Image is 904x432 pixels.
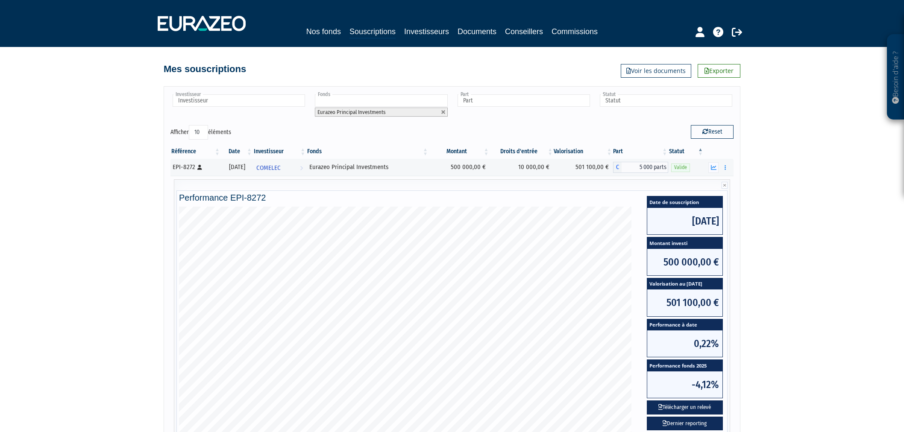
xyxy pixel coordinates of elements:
th: Valorisation: activer pour trier la colonne par ordre croissant [554,144,613,159]
th: Part: activer pour trier la colonne par ordre croissant [613,144,669,159]
span: 5 000 parts [622,162,669,173]
a: Voir les documents [621,64,691,78]
a: Souscriptions [349,26,396,39]
span: Valorisation au [DATE] [647,278,722,290]
th: Date: activer pour trier la colonne par ordre croissant [221,144,253,159]
select: Afficheréléments [189,125,208,140]
a: Commissions [552,26,598,38]
button: Reset [691,125,734,139]
th: Investisseur: activer pour trier la colonne par ordre croissant [253,144,306,159]
td: 501 100,00 € [554,159,613,176]
div: EPI-8272 [173,163,218,172]
span: 0,22% [647,330,722,357]
span: [DATE] [647,208,722,234]
a: Documents [458,26,496,38]
p: Besoin d'aide ? [891,39,901,116]
td: 10 000,00 € [490,159,554,176]
div: C - Eurazeo Principal Investments [613,162,669,173]
th: Statut : activer pour trier la colonne par ordre d&eacute;croissant [668,144,704,159]
i: [Français] Personne physique [197,165,202,170]
label: Afficher éléments [170,125,231,140]
td: 500 000,00 € [429,159,490,176]
th: Droits d'entrée: activer pour trier la colonne par ordre croissant [490,144,554,159]
div: [DATE] [224,163,250,172]
span: -4,12% [647,371,722,398]
a: Investisseurs [404,26,449,38]
a: Nos fonds [306,26,341,38]
span: Eurazeo Principal Investments [317,109,386,115]
div: Eurazeo Principal Investments [309,163,426,172]
a: COMELEC [253,159,306,176]
span: Performance à date [647,319,722,331]
th: Fonds: activer pour trier la colonne par ordre croissant [306,144,429,159]
h4: Performance EPI-8272 [179,193,725,202]
span: COMELEC [256,160,281,176]
h4: Mes souscriptions [164,64,246,74]
span: 500 000,00 € [647,249,722,275]
img: 1732889491-logotype_eurazeo_blanc_rvb.png [158,16,246,31]
a: Conseillers [505,26,543,38]
span: 501 100,00 € [647,289,722,316]
th: Référence : activer pour trier la colonne par ordre croissant [170,144,221,159]
i: Voir l'investisseur [300,160,303,176]
a: Dernier reporting [647,417,723,431]
span: Valide [671,163,690,172]
button: Télécharger un relevé [647,400,723,414]
span: Date de souscription [647,196,722,208]
a: Exporter [698,64,740,78]
span: Montant investi [647,237,722,249]
span: C [613,162,622,173]
span: Performance fonds 2025 [647,360,722,371]
th: Montant: activer pour trier la colonne par ordre croissant [429,144,490,159]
